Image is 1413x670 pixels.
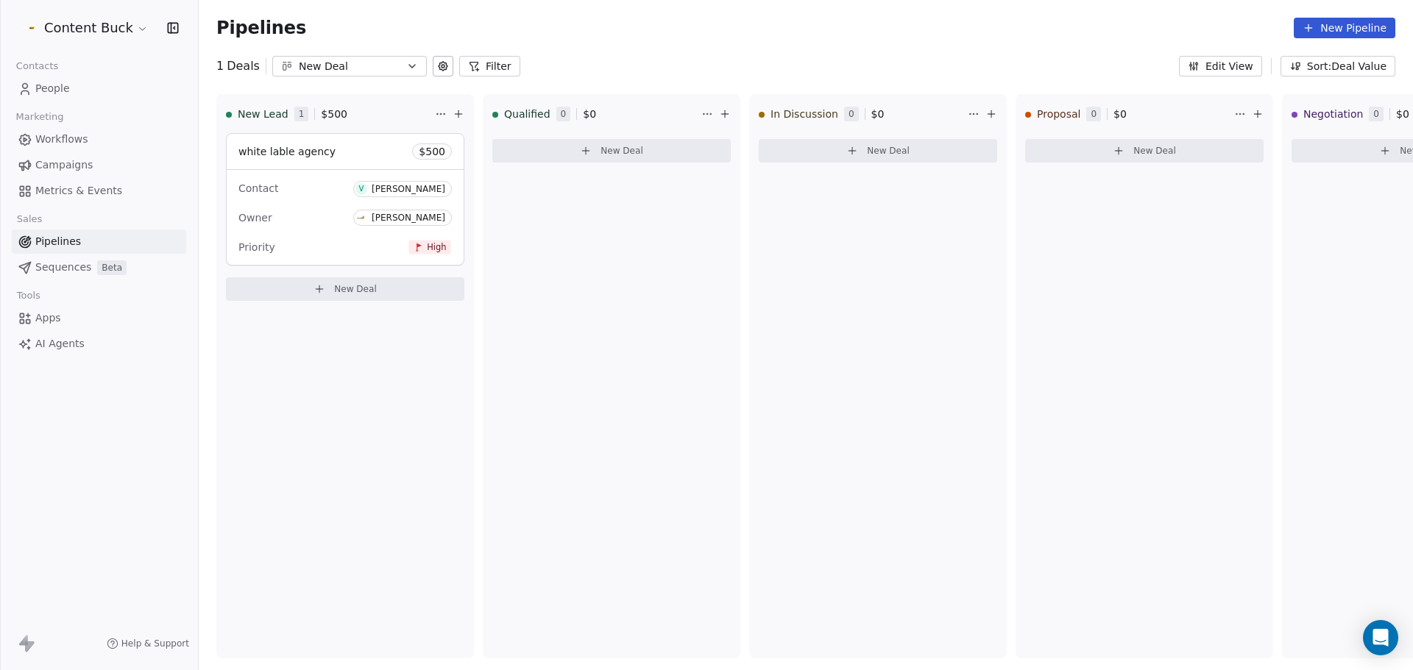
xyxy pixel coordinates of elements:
span: Negotiation [1303,107,1363,121]
span: New Deal [867,145,910,157]
span: Campaigns [35,157,93,173]
span: New Deal [1133,145,1176,157]
span: Apps [35,310,61,326]
span: 0 [1086,107,1101,121]
button: Edit View [1179,56,1262,76]
span: $ 500 [321,107,347,121]
span: New Lead [238,107,288,121]
span: Proposal [1037,107,1080,121]
button: Sort: Deal Value [1281,56,1395,76]
span: 1 [294,107,309,121]
a: Pipelines [12,229,186,254]
span: Contact [238,182,278,194]
span: Content Buck [44,18,133,38]
div: Proposal0$0 [1025,95,1231,133]
span: Priority [238,241,275,253]
div: [PERSON_NAME] [372,213,445,223]
button: New Deal [759,139,997,163]
img: Black%20and%20Red%20Letter%20SM%20Elegant%20and%20Luxury%20Logo%20(1).png [21,19,38,37]
span: Metrics & Events [35,183,122,199]
a: SequencesBeta [12,255,186,279]
a: Metrics & Events [12,179,186,203]
span: Owner [238,212,272,224]
span: Marketing [10,106,70,128]
a: People [12,76,186,101]
div: white lable agency$500ContactV[PERSON_NAME]OwnerP[PERSON_NAME]PriorityHigh [226,133,464,265]
span: $ 0 [583,107,596,121]
span: Tools [10,285,46,307]
button: New Deal [492,139,731,163]
span: Workflows [35,132,88,147]
button: Content Buck [18,15,152,40]
a: Apps [12,306,186,330]
a: Campaigns [12,153,186,177]
div: 1 [216,57,260,75]
img: P [355,213,366,224]
span: New Deal [334,283,377,295]
div: In Discussion0$0 [759,95,965,133]
span: 0 [844,107,859,121]
span: Qualified [504,107,550,121]
span: Help & Support [121,638,189,649]
button: New Pipeline [1294,18,1395,38]
span: Sequences [35,260,91,275]
span: Deals [227,57,260,75]
button: Filter [459,56,520,76]
div: New Lead1$500 [226,95,432,133]
span: In Discussion [771,107,838,121]
span: Pipelines [216,18,306,38]
span: white lable agency [238,146,336,157]
div: [PERSON_NAME] [372,184,445,194]
span: Pipelines [35,234,81,249]
span: High [427,241,446,252]
span: People [35,81,70,96]
div: New Deal [299,59,400,74]
a: Help & Support [107,638,189,649]
span: $ 500 [419,144,445,159]
button: New Deal [1025,139,1264,163]
span: New Deal [601,145,643,157]
span: 0 [556,107,571,121]
span: Contacts [10,55,65,77]
span: $ 0 [871,107,885,121]
a: AI Agents [12,332,186,356]
span: $ 0 [1396,107,1409,121]
span: 0 [1369,107,1384,121]
span: $ 0 [1113,107,1127,121]
div: V [358,183,364,195]
span: Sales [10,208,49,230]
div: Open Intercom Messenger [1363,620,1398,655]
span: Beta [97,260,127,275]
span: AI Agents [35,336,85,352]
a: Workflows [12,127,186,152]
div: Qualified0$0 [492,95,698,133]
button: New Deal [226,277,464,301]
